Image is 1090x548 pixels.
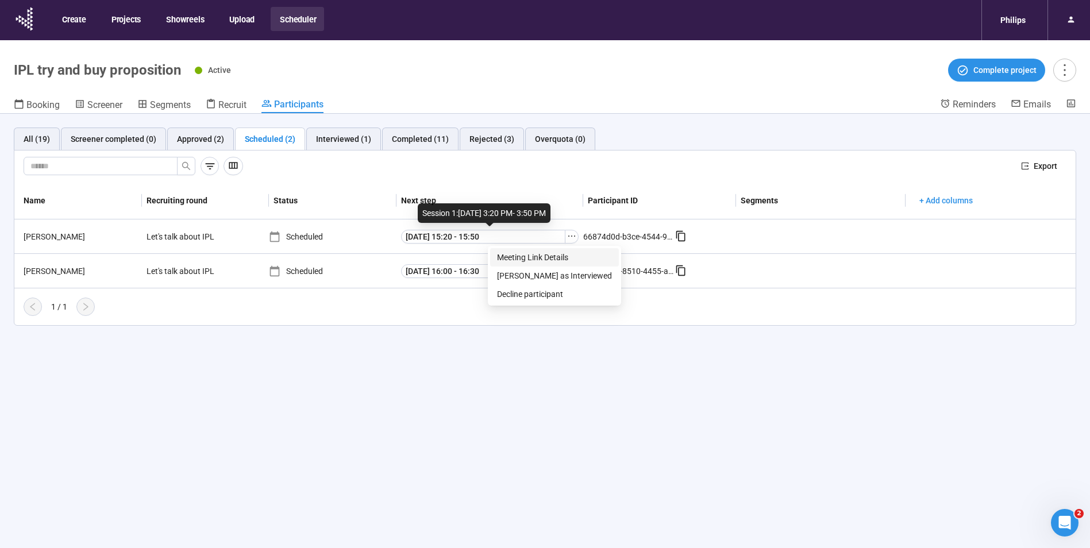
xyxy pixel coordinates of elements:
span: Emails [1023,99,1051,110]
span: Complete project [973,64,1037,76]
div: 33914d69-8510-4455-a1f7-d70cedc4b8b3 [583,265,675,277]
a: Recruit [206,98,246,113]
a: Emails [1011,98,1051,112]
button: search [177,157,195,175]
span: ellipsis [567,231,576,241]
div: Interviewed (1) [316,133,371,145]
iframe: Intercom live chat [1051,509,1079,537]
div: Let's talk about IPL [142,260,228,282]
span: Export [1034,160,1057,172]
button: ellipsis [565,230,579,244]
button: Scheduler [271,7,324,31]
th: Segments [736,182,906,219]
button: Complete project [948,59,1045,82]
div: Scheduled [269,230,396,243]
span: [DATE] 15:20 - 15:50 [406,230,479,243]
button: right [76,298,95,316]
th: Recruiting round [142,182,269,219]
span: Participants [274,99,323,110]
div: Completed (11) [392,133,449,145]
span: Recruit [218,99,246,110]
span: right [81,302,90,311]
div: 66874d0d-b3ce-4544-94b2-cb19ea1bb214 [583,230,675,243]
div: Approved (2) [177,133,224,145]
span: + Add columns [919,194,973,207]
span: Meeting Link Details [497,251,612,264]
button: [DATE] 16:00 - 16:30 [401,264,565,278]
th: Name [14,182,142,219]
div: Scheduled (2) [245,133,295,145]
span: search [182,161,191,171]
div: Rejected (3) [469,133,514,145]
span: export [1021,162,1029,170]
div: 1 / 1 [51,300,67,313]
a: Screener [75,98,122,113]
button: Create [53,7,94,31]
button: more [1053,59,1076,82]
th: Next step [396,182,583,219]
button: + Add columns [910,191,982,210]
div: [PERSON_NAME] [19,265,142,277]
span: Segments [150,99,191,110]
span: 2 [1074,509,1084,518]
h1: IPL try and buy proposition [14,62,181,78]
div: Scheduled [269,265,396,277]
span: Reminders [953,99,996,110]
div: Philips [993,9,1033,31]
span: Active [208,65,231,75]
span: Decline participant [497,288,612,300]
div: Overquota (0) [535,133,586,145]
th: Participant ID [583,182,736,219]
button: Projects [102,7,149,31]
a: Booking [14,98,60,113]
span: Booking [26,99,60,110]
div: All (19) [24,133,50,145]
div: [PERSON_NAME] [19,230,142,243]
div: Let's talk about IPL [142,226,228,248]
a: Reminders [940,98,996,112]
button: exportExport [1012,157,1066,175]
span: more [1057,62,1072,78]
span: Screener [87,99,122,110]
span: [PERSON_NAME] as Interviewed [497,269,612,282]
div: Screener completed (0) [71,133,156,145]
div: Session 1 : [DATE] 3:20 PM - 3:50 PM [418,203,550,223]
span: [DATE] 16:00 - 16:30 [406,265,479,277]
span: left [28,302,37,311]
a: Participants [261,98,323,113]
button: Showreels [157,7,212,31]
button: Upload [220,7,263,31]
a: Segments [137,98,191,113]
th: Status [269,182,396,219]
button: [DATE] 15:20 - 15:50 [401,230,565,244]
button: left [24,298,42,316]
